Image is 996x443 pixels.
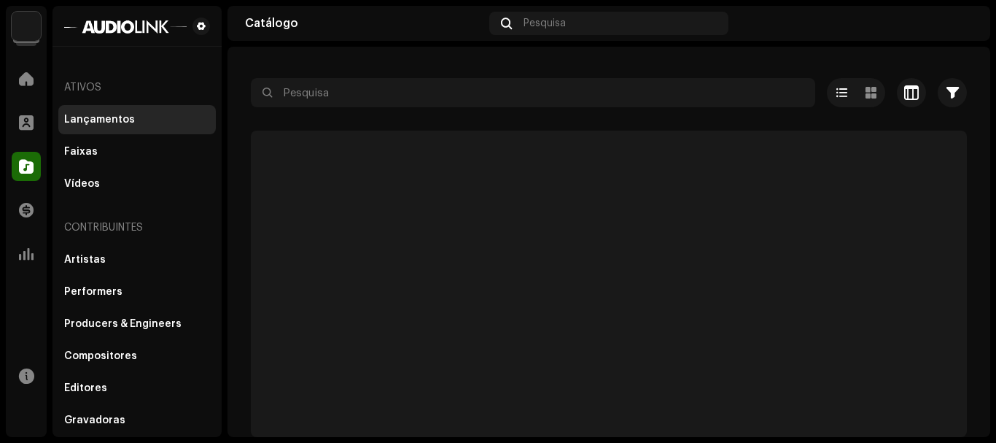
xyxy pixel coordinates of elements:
span: Pesquisa [524,18,566,29]
div: Artistas [64,254,106,266]
div: Producers & Engineers [64,318,182,330]
div: Compositores [64,350,137,362]
re-m-nav-item: Editores [58,374,216,403]
input: Pesquisa [251,78,815,107]
re-m-nav-item: Vídeos [58,169,216,199]
img: 1601779f-85bc-4fc7-87b8-abcd1ae7544a [64,18,187,35]
re-m-nav-item: Producers & Engineers [58,309,216,339]
div: Catálogo [245,18,483,29]
div: Lançamentos [64,114,135,126]
re-m-nav-item: Faixas [58,137,216,166]
re-a-nav-header: Ativos [58,70,216,105]
re-m-nav-item: Performers [58,277,216,307]
div: Performers [64,286,122,298]
re-m-nav-item: Compositores [58,342,216,371]
img: 83fcb188-c23a-4f27-9ded-e3f731941e57 [949,12,973,35]
img: 730b9dfe-18b5-4111-b483-f30b0c182d82 [12,12,41,41]
re-m-nav-item: Artistas [58,245,216,274]
re-m-nav-item: Lançamentos [58,105,216,134]
div: Vídeos [64,178,100,190]
div: Gravadoras [64,415,125,426]
re-a-nav-header: Contribuintes [58,210,216,245]
div: Editores [64,382,107,394]
div: Faixas [64,146,98,158]
re-m-nav-item: Gravadoras [58,406,216,435]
